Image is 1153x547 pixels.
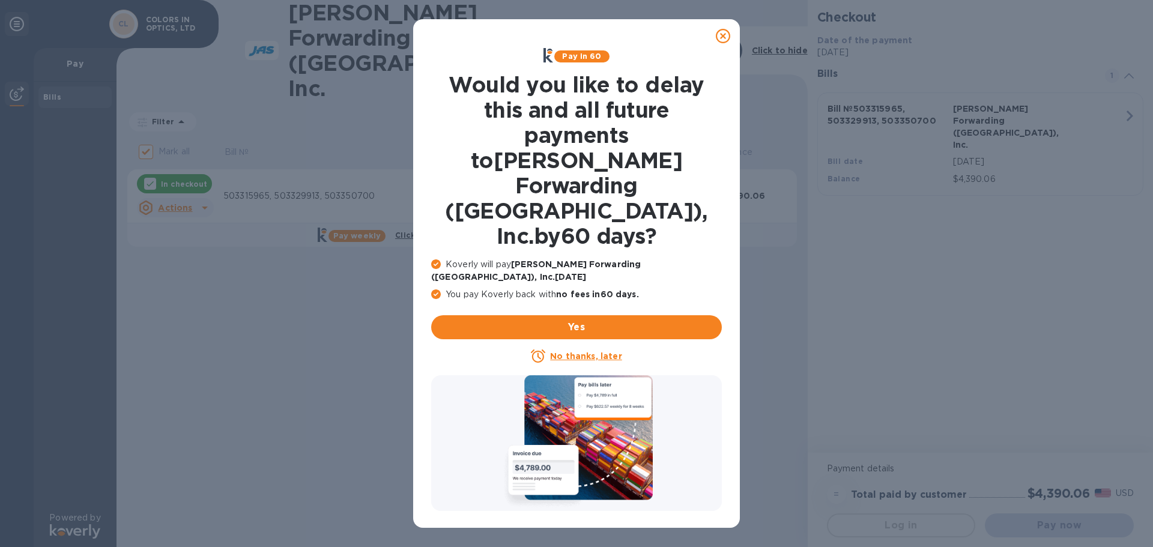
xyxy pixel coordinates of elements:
h1: Would you like to delay this and all future payments to [PERSON_NAME] Forwarding ([GEOGRAPHIC_DAT... [431,72,722,249]
b: Pay in 60 [562,52,601,61]
span: Yes [441,320,712,334]
button: Yes [431,315,722,339]
p: Koverly will pay [431,258,722,283]
p: You pay Koverly back with [431,288,722,301]
b: no fees in 60 days . [556,289,638,299]
b: [PERSON_NAME] Forwarding ([GEOGRAPHIC_DATA]), Inc. [DATE] [431,259,641,282]
u: No thanks, later [550,351,622,361]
